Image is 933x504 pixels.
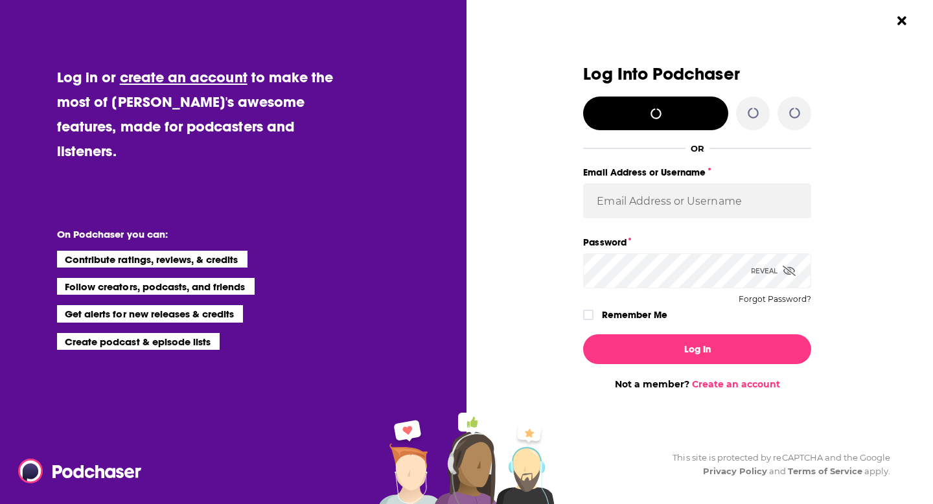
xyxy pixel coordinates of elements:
div: Not a member? [583,378,811,390]
a: Privacy Policy [703,466,768,476]
img: Podchaser - Follow, Share and Rate Podcasts [18,459,143,483]
li: Get alerts for new releases & credits [57,305,243,322]
button: Log In [583,334,811,364]
button: Close Button [890,8,914,33]
label: Email Address or Username [583,164,811,181]
a: create an account [120,68,248,86]
label: Password [583,234,811,251]
input: Email Address or Username [583,183,811,218]
li: Follow creators, podcasts, and friends [57,278,255,295]
li: On Podchaser you can: [57,228,316,240]
button: Forgot Password? [739,295,811,304]
div: Reveal [751,253,796,288]
a: Create an account [692,378,780,390]
li: Create podcast & episode lists [57,333,220,350]
div: This site is protected by reCAPTCHA and the Google and apply. [662,451,890,478]
h3: Log Into Podchaser [583,65,811,84]
label: Remember Me [602,306,667,323]
a: Podchaser - Follow, Share and Rate Podcasts [18,459,132,483]
a: Terms of Service [788,466,862,476]
div: OR [691,143,704,154]
li: Contribute ratings, reviews, & credits [57,251,248,268]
